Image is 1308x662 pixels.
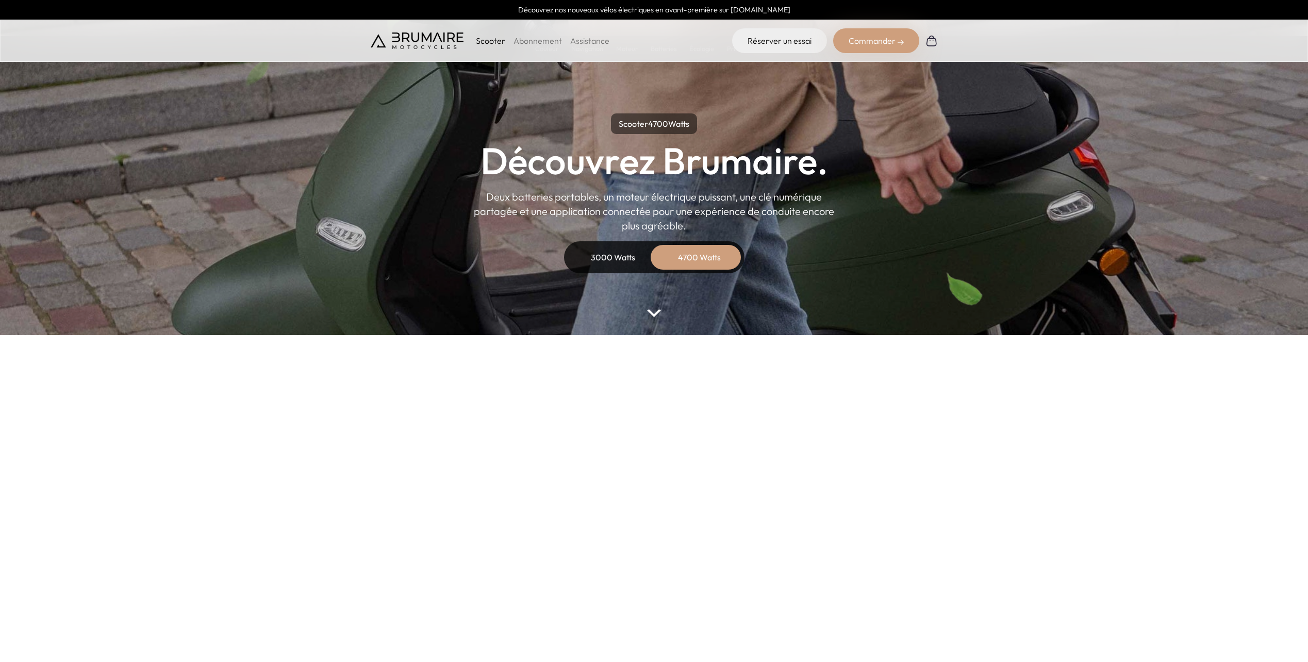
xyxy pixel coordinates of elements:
[371,32,463,49] img: Brumaire Motocycles
[476,35,505,47] p: Scooter
[658,245,741,270] div: 4700 Watts
[611,113,697,134] p: Scooter Watts
[647,309,660,317] img: arrow-bottom.png
[732,28,827,53] a: Réserver un essai
[481,142,828,179] h1: Découvrez Brumaire.
[648,119,668,129] span: 4700
[572,245,654,270] div: 3000 Watts
[898,39,904,45] img: right-arrow-2.png
[474,190,835,233] p: Deux batteries portables, un moteur électrique puissant, une clé numérique partagée et une applic...
[925,35,938,47] img: Panier
[833,28,919,53] div: Commander
[570,36,609,46] a: Assistance
[514,36,562,46] a: Abonnement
